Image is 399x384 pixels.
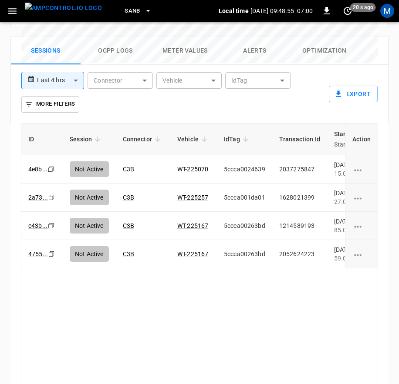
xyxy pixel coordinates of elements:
td: 5ccca00263bd [217,212,272,240]
button: set refresh interval [341,4,355,18]
div: [DATE] 06:47:21 [334,217,378,234]
button: Alerts [220,37,290,65]
span: Start TimeStart SoC [334,129,375,150]
div: profile-icon [380,4,394,18]
div: 85.00% [334,226,378,234]
p: Start SoC [334,139,364,150]
div: charging session options [352,165,371,174]
p: Local time [219,7,249,15]
span: Vehicle [177,134,210,144]
th: ID [21,124,63,155]
div: charging session options [352,250,371,258]
button: Ocpp logs [81,37,150,65]
div: charging session options [352,193,371,202]
th: Action [345,124,378,155]
td: 1214589193 [272,212,327,240]
p: [DATE] 09:48:55 -07:00 [250,7,313,15]
span: IdTag [224,134,251,144]
td: 2052624223 [272,240,327,268]
button: Meter Values [150,37,220,65]
button: Sessions [11,37,81,65]
a: C3B [123,250,134,257]
div: [DATE] 05:52:28 [334,245,378,263]
th: Transaction Id [272,124,327,155]
a: WT-225167 [177,222,208,229]
div: Not Active [70,246,109,262]
button: More Filters [21,96,79,113]
span: SanB [125,6,140,16]
img: ampcontrol.io logo [25,3,102,13]
div: copy [47,221,56,230]
button: SanB [121,3,155,20]
div: 59.00% [334,254,378,263]
div: charging session options [352,221,371,230]
div: Not Active [70,218,109,234]
a: C3B [123,222,134,229]
span: Connector [123,134,163,144]
button: Optimization [290,37,359,65]
span: Session [70,134,103,144]
div: Start Time [334,129,364,150]
td: 5ccca00263bd [217,240,272,268]
span: 20 s ago [350,3,376,12]
div: Last 4 hrs [37,72,84,89]
button: Export [329,86,378,102]
div: copy [47,249,56,259]
a: WT-225167 [177,250,208,257]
